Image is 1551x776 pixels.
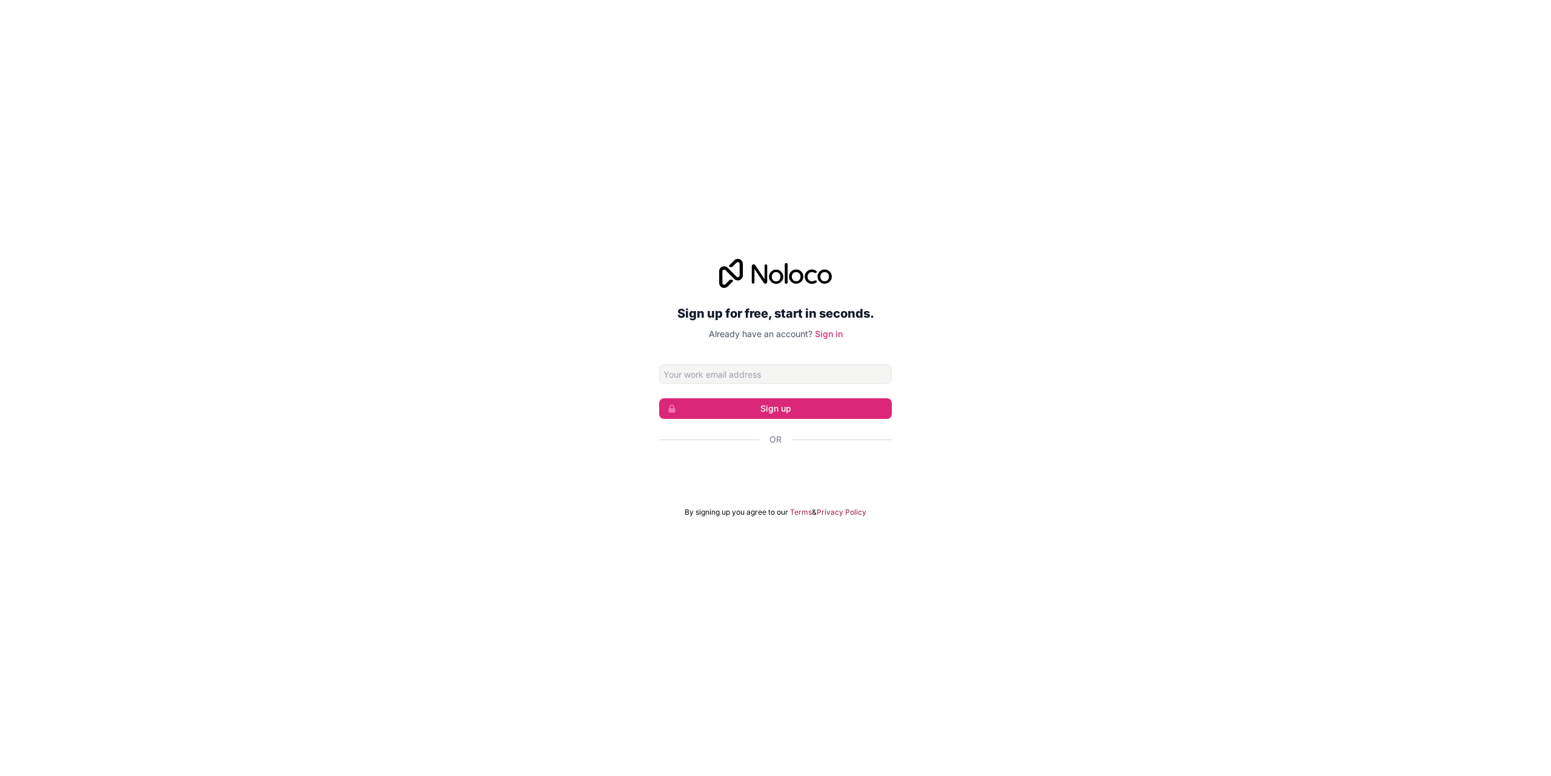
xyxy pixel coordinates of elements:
span: Or [769,433,782,446]
iframe: Google 계정으로 로그인 버튼 [653,459,898,486]
div: Google 계정으로 로그인. 새 탭에서 열림 [659,459,892,486]
button: Sign up [659,398,892,419]
input: Email address [659,364,892,384]
a: Privacy Policy [817,507,866,517]
span: & [812,507,817,517]
a: Sign in [815,329,843,339]
h2: Sign up for free, start in seconds. [659,303,892,324]
a: Terms [790,507,812,517]
span: By signing up you agree to our [685,507,788,517]
span: Already have an account? [709,329,812,339]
